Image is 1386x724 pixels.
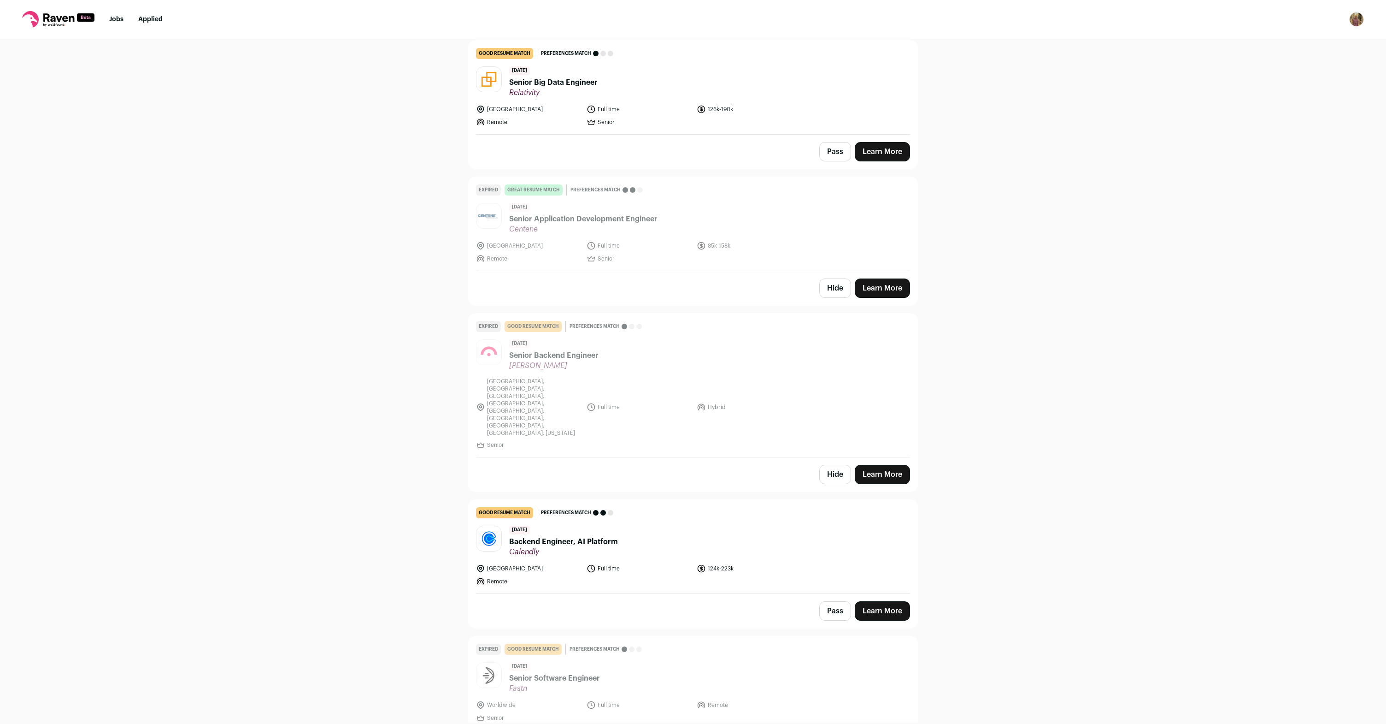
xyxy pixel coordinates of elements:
[541,508,591,517] span: Preferences match
[476,105,581,114] li: [GEOGRAPHIC_DATA]
[697,105,802,114] li: 126k-190k
[855,465,910,484] a: Learn More
[476,700,581,710] li: Worldwide
[505,644,562,655] div: good resume match
[509,662,530,671] span: [DATE]
[509,214,658,225] span: Senior Application Development Engineer
[469,41,917,134] a: good resume match Preferences match [DATE] Senior Big Data Engineer Relativity [GEOGRAPHIC_DATA] ...
[469,314,917,457] a: Expired good resume match Preferences match [DATE] Senior Backend Engineer [PERSON_NAME] [GEOGRAP...
[476,211,501,221] img: 20c35c38c3067d35adbf4ba372ee32a1a64073cc65f6e2bf32cb7ee620a6c53b.jpg
[509,225,658,234] span: Centene
[697,700,802,710] li: Remote
[541,49,591,58] span: Preferences match
[819,601,851,621] button: Pass
[509,536,618,547] span: Backend Engineer, AI Platform
[697,241,802,250] li: 85k-158k
[587,564,692,573] li: Full time
[509,203,530,212] span: [DATE]
[570,322,620,331] span: Preferences match
[469,500,917,593] a: good resume match Preferences match [DATE] Backend Engineer, AI Platform Calendly [GEOGRAPHIC_DAT...
[476,564,581,573] li: [GEOGRAPHIC_DATA]
[476,321,501,332] div: Expired
[587,700,692,710] li: Full time
[587,254,692,263] li: Senior
[476,663,501,688] img: 5945b70e644a5c89aba968a78c84c06ce7a3e6d411ec88f1228b2803368fbd55.jpg
[109,16,123,23] a: Jobs
[505,184,563,196] div: great resume match
[476,340,501,365] img: 639be4ab180aec7d43c2b11cea2de9f151628a85fdc1a3c95fb37b67b055c37a.jpg
[476,67,501,92] img: 414e20319363d0fbf90d0eea1f49c03bdb379bd2b7c596afca6e4e0cf94b17b8.png
[587,105,692,114] li: Full time
[476,526,501,551] img: a7915309c833d0db3969c62bc531feaeee9ef7bf6898959afd00f7909a9bfa35.jpg
[855,279,910,298] a: Learn More
[509,361,599,370] span: [PERSON_NAME]
[476,48,533,59] div: good resume match
[587,378,692,437] li: Full time
[570,185,621,195] span: Preferences match
[476,241,581,250] li: [GEOGRAPHIC_DATA]
[855,142,910,161] a: Learn More
[469,177,917,271] a: Expired great resume match Preferences match [DATE] Senior Application Development Engineer Cente...
[819,279,851,298] button: Hide
[819,142,851,161] button: Pass
[476,118,581,127] li: Remote
[509,77,598,88] span: Senior Big Data Engineer
[138,16,163,23] a: Applied
[476,254,581,263] li: Remote
[697,378,802,437] li: Hybrid
[587,118,692,127] li: Senior
[819,465,851,484] button: Hide
[509,88,598,97] span: Relativity
[697,564,802,573] li: 124k-223k
[476,507,533,518] div: good resume match
[476,713,581,723] li: Senior
[570,645,620,654] span: Preferences match
[509,673,600,684] span: Senior Software Engineer
[476,440,581,450] li: Senior
[509,526,530,534] span: [DATE]
[509,350,599,361] span: Senior Backend Engineer
[1349,12,1364,27] img: 8006097-medium_jpg
[476,644,501,655] div: Expired
[509,684,600,693] span: Fastn
[1349,12,1364,27] button: Open dropdown
[587,241,692,250] li: Full time
[509,547,618,557] span: Calendly
[505,321,562,332] div: good resume match
[476,378,581,437] li: [GEOGRAPHIC_DATA], [GEOGRAPHIC_DATA], [GEOGRAPHIC_DATA], [GEOGRAPHIC_DATA], [GEOGRAPHIC_DATA], [G...
[855,601,910,621] a: Learn More
[509,66,530,75] span: [DATE]
[509,339,530,348] span: [DATE]
[476,577,581,586] li: Remote
[476,184,501,196] div: Expired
